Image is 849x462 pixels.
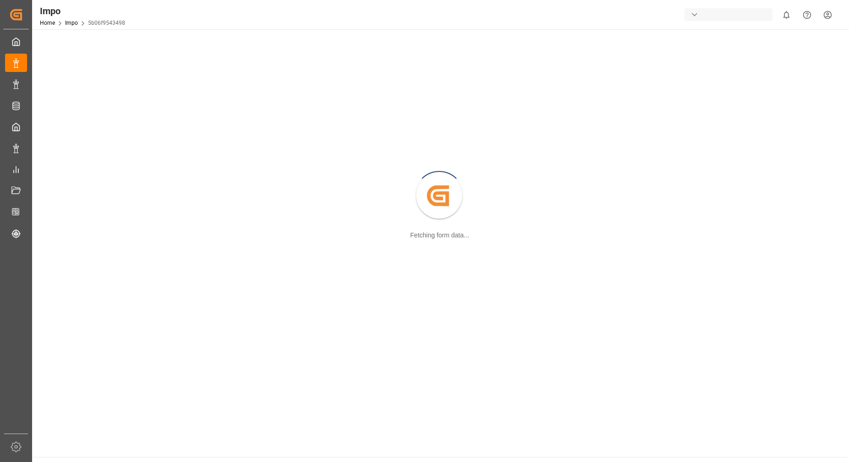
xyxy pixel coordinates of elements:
[797,5,817,25] button: Help Center
[40,20,55,26] a: Home
[40,4,125,18] div: Impo
[776,5,797,25] button: show 0 new notifications
[65,20,78,26] a: Impo
[410,231,469,240] div: Fetching form data...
